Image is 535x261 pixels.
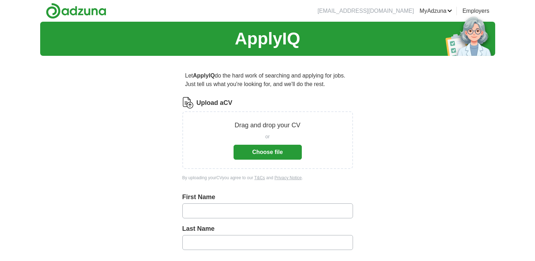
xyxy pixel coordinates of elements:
[265,133,269,140] span: or
[274,175,302,180] a: Privacy Notice
[182,97,194,108] img: CV Icon
[182,175,353,181] div: By uploading your CV you agree to our and .
[193,73,215,79] strong: ApplyIQ
[234,145,302,160] button: Choose file
[46,3,106,19] img: Adzuna logo
[182,224,353,234] label: Last Name
[197,98,232,108] label: Upload a CV
[462,7,489,15] a: Employers
[254,175,265,180] a: T&Cs
[419,7,452,15] a: MyAdzuna
[235,121,300,130] p: Drag and drop your CV
[182,69,353,91] p: Let do the hard work of searching and applying for jobs. Just tell us what you're looking for, an...
[182,192,353,202] label: First Name
[317,7,414,15] li: [EMAIL_ADDRESS][DOMAIN_NAME]
[235,26,300,52] h1: ApplyIQ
